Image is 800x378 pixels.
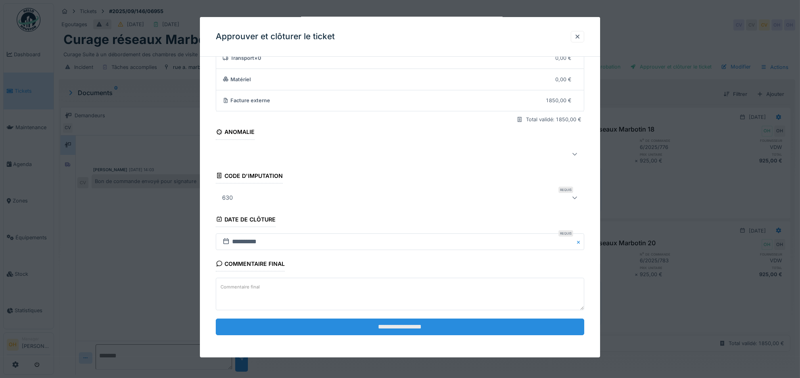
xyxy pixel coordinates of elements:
[558,187,573,193] div: Requis
[219,93,581,108] summary: Facture externe1 850,00 €
[223,75,549,83] div: Matériel
[219,72,581,87] summary: Matériel0,00 €
[219,282,261,292] label: Commentaire final
[546,97,572,104] div: 1 850,00 €
[216,126,255,139] div: Anomalie
[216,258,285,271] div: Commentaire final
[216,214,276,227] div: Date de clôture
[555,75,572,83] div: 0,00 €
[526,116,581,123] div: Total validé: 1 850,00 €
[223,97,540,104] div: Facture externe
[555,54,572,62] div: 0,00 €
[576,233,584,250] button: Close
[216,32,335,42] h3: Approuver et clôturer le ticket
[216,170,283,183] div: Code d'imputation
[223,54,549,62] div: Transport × 0
[219,193,236,202] div: 630
[219,51,581,65] summary: Transport×00,00 €
[558,230,573,237] div: Requis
